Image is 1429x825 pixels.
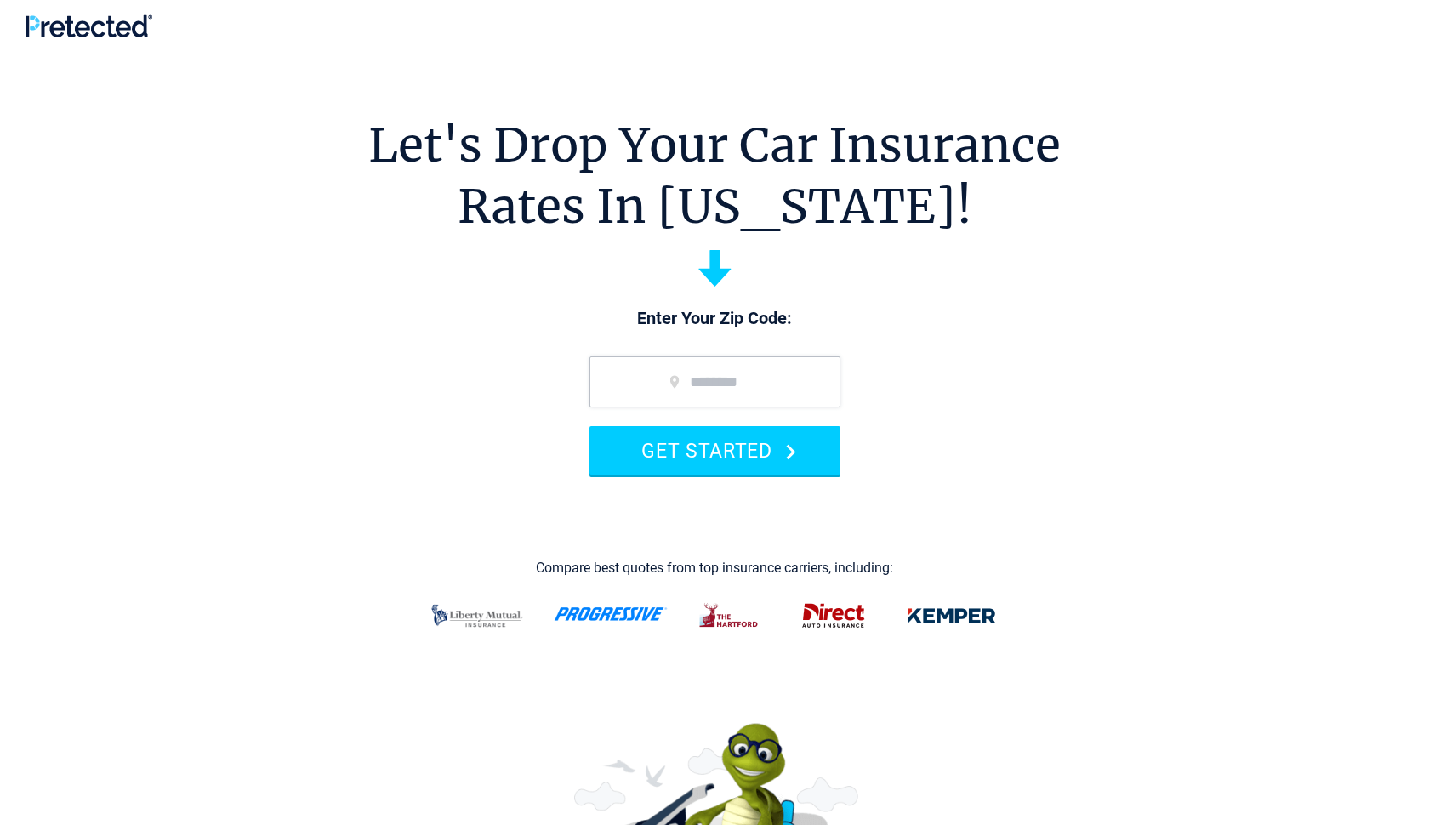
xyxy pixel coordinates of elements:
[572,307,857,331] p: Enter Your Zip Code:
[421,594,533,638] img: liberty
[554,607,668,621] img: progressive
[368,115,1061,237] h1: Let's Drop Your Car Insurance Rates In [US_STATE]!
[792,594,875,638] img: direct
[589,356,840,407] input: zip code
[536,560,893,576] div: Compare best quotes from top insurance carriers, including:
[896,594,1008,638] img: kemper
[589,426,840,475] button: GET STARTED
[688,594,771,638] img: thehartford
[26,14,152,37] img: Pretected Logo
